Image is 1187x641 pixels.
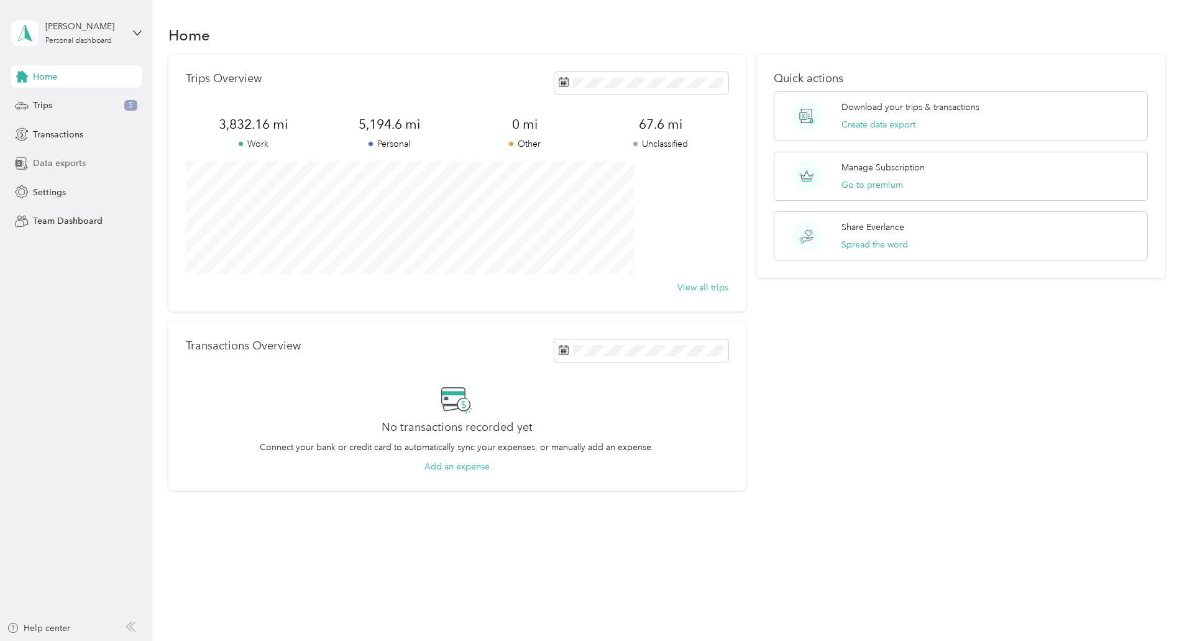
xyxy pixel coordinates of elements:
[33,214,103,228] span: Team Dashboard
[457,137,592,150] p: Other
[33,70,57,83] span: Home
[186,339,301,353] p: Transactions Overview
[841,118,915,131] button: Create data export
[186,116,321,133] span: 3,832.16 mi
[677,281,728,294] button: View all trips
[186,137,321,150] p: Work
[321,137,457,150] p: Personal
[186,72,262,85] p: Trips Overview
[33,128,83,141] span: Transactions
[7,622,70,635] button: Help center
[45,20,123,33] div: [PERSON_NAME]
[841,101,979,114] p: Download your trips & transactions
[168,29,210,42] h1: Home
[774,72,1148,85] p: Quick actions
[841,161,925,174] p: Manage Subscription
[841,178,903,191] button: Go to premium
[841,238,908,251] button: Spread the word
[33,99,52,112] span: Trips
[124,100,137,111] span: 5
[33,186,66,199] span: Settings
[1117,571,1187,641] iframe: Everlance-gr Chat Button Frame
[841,221,904,234] p: Share Everlance
[424,460,490,473] button: Add an expense
[45,37,112,45] div: Personal dashboard
[260,441,654,454] p: Connect your bank or credit card to automatically sync your expenses, or manually add an expense.
[592,137,728,150] p: Unclassified
[321,116,457,133] span: 5,194.6 mi
[382,421,533,434] h2: No transactions recorded yet
[592,116,728,133] span: 67.6 mi
[457,116,592,133] span: 0 mi
[33,157,86,170] span: Data exports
